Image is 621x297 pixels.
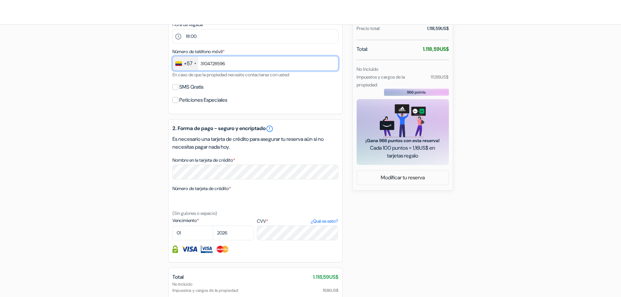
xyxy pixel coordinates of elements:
[172,185,231,192] label: Número de tarjeta de crédito
[357,66,378,72] small: No Incluido
[172,48,225,55] label: Número de teléfono móvil
[172,125,338,133] h5: 2. Forma de pago - seguro y encriptado
[357,45,368,53] span: Total:
[184,60,192,67] div: +57
[380,104,426,137] img: gift_card_hero_new.png
[357,171,449,184] a: Modificar tu reserva
[313,273,338,281] span: 1.118,59US$
[427,25,449,32] div: 1.118,59US$
[172,72,289,78] small: En caso de que la propiedad necesite contactarse con usted
[407,89,426,95] span: 966 points
[172,157,235,164] label: Nombre en la tarjeta de crédito
[357,74,405,88] small: Impuestos y cargos de la propiedad:
[179,82,203,92] label: SMS Gratis
[257,218,338,225] label: CVV
[323,287,338,293] span: 111,86US$
[364,144,441,160] span: Cada 100 puntos = 1,16US$ en tarjetas regalo
[357,25,380,32] div: Precio total:
[172,210,217,216] small: (Sin guiones o espacio)
[172,245,178,253] img: Información de la Tarjeta de crédito totalmente protegida y encriptada
[266,125,274,133] a: error_outline
[431,74,449,80] small: 111,86US$
[179,96,227,105] label: Peticiones Especiales
[201,245,213,253] img: Visa Electron
[172,135,338,151] p: Es necesario una tarjeta de crédito para asegurar tu reserva aún si no necesitas pagar nada hoy.
[172,56,338,71] input: 321 1234567
[8,4,81,20] img: Hostales.com
[172,281,338,293] div: No Incluido Impuestos y cargos de la propiedad
[423,46,449,52] strong: 1.118,59US$
[311,218,338,225] a: ¿Qué es esto?
[216,245,229,253] img: Master Card
[364,137,441,144] span: ¡Gana 966 puntos con esta reserva!
[172,217,254,224] label: Vencimiento
[172,274,184,280] span: Total
[181,245,198,253] img: Visa
[173,56,198,70] div: Colombia: +57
